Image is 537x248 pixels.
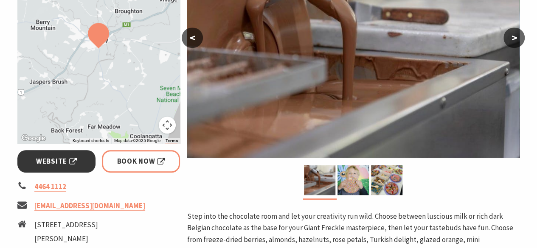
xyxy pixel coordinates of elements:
button: Keyboard shortcuts [72,138,109,144]
a: Book Now [102,150,180,173]
span: Map data ©2025 Google [114,138,160,143]
span: Book Now [117,156,165,167]
img: DIY Chocolate Freckle Class [371,165,402,195]
li: [PERSON_NAME] [34,233,117,245]
button: < [182,28,203,48]
a: [EMAIL_ADDRESS][DOMAIN_NAME] [34,201,145,211]
a: Terms (opens in new tab) [165,138,177,143]
img: The Treat Factory Chocolate Production [304,165,335,195]
li: [STREET_ADDRESS] [34,219,117,231]
span: Website [36,156,77,167]
a: Open this area in Google Maps (opens a new window) [20,133,48,144]
button: Map camera controls [159,117,176,134]
a: 4464 1112 [34,182,66,192]
img: Giant Freckle DIY Chocolate Workshop [337,165,369,195]
button: > [503,28,525,48]
img: Google [20,133,48,144]
a: Website [17,150,96,173]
